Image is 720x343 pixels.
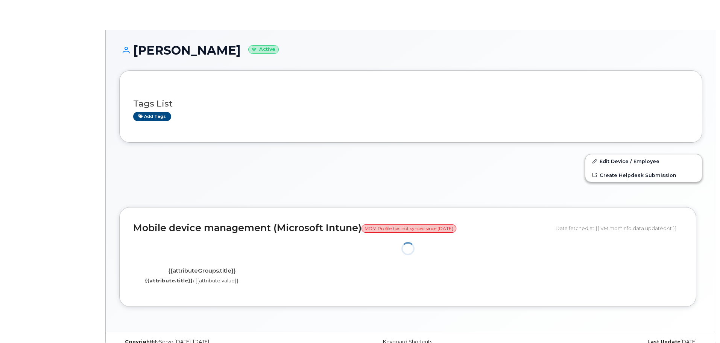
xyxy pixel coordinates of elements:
span: {{attribute.value}} [195,277,238,284]
h4: {{attributeGroups.title}} [139,268,265,274]
a: Create Helpdesk Submission [585,168,702,182]
span: MDM Profile has not synced since [DATE] [362,224,456,233]
h1: [PERSON_NAME] [119,44,702,57]
a: Edit Device / Employee [585,154,702,168]
h2: Mobile device management (Microsoft Intune) [133,223,550,233]
small: Active [248,45,279,54]
div: Data fetched at {{ VM.mdmInfo.data.updatedAt }} [556,221,682,235]
a: Add tags [133,112,171,121]
label: {{attribute.title}}: [145,277,194,284]
h3: Tags List [133,99,688,108]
